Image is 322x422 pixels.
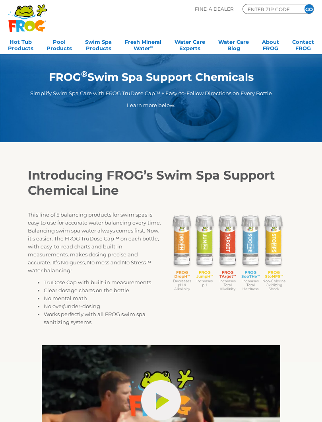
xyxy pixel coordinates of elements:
li: No mental math [44,294,161,302]
li: Clear dosage charts on the bottle [44,286,161,294]
p: Learn more below. [14,101,288,109]
a: Fresh MineralWater∞ [125,36,161,52]
sup: ∞ [150,45,153,49]
p: Simplify Swim Spa Care with FROG TruDose Cap™ + Easy-to-Follow Directions on Every Bottle [14,89,288,97]
h1: FROG Swim Spa Support Chemicals [14,71,288,83]
a: Water CareExperts [175,36,205,52]
p: Find A Dealer [195,4,234,14]
a: Swim SpaProducts [85,36,112,52]
input: Zip Code Form [247,6,295,13]
li: TruDose Cap with built-in measurements [44,278,161,286]
li: No over/under-dosing [44,302,161,310]
p: This line of 5 balancing products for swim spas is easy to use for accurate water balancing every... [28,211,161,274]
sup: ® [81,69,87,79]
li: Works perfectly with all FROG swim spa sanitizing systems [44,310,161,326]
a: ContactFROG [292,36,314,52]
input: GO [305,4,314,14]
h2: Introducing FROG’s Swim Spa Support Chemical Line [28,168,294,198]
a: Hot TubProducts [8,36,33,52]
img: FROG_Nemo Bottles_Descriptors [161,211,294,294]
a: PoolProducts [47,36,72,52]
a: Water CareBlog [218,36,249,52]
a: AboutFROG [262,36,279,52]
